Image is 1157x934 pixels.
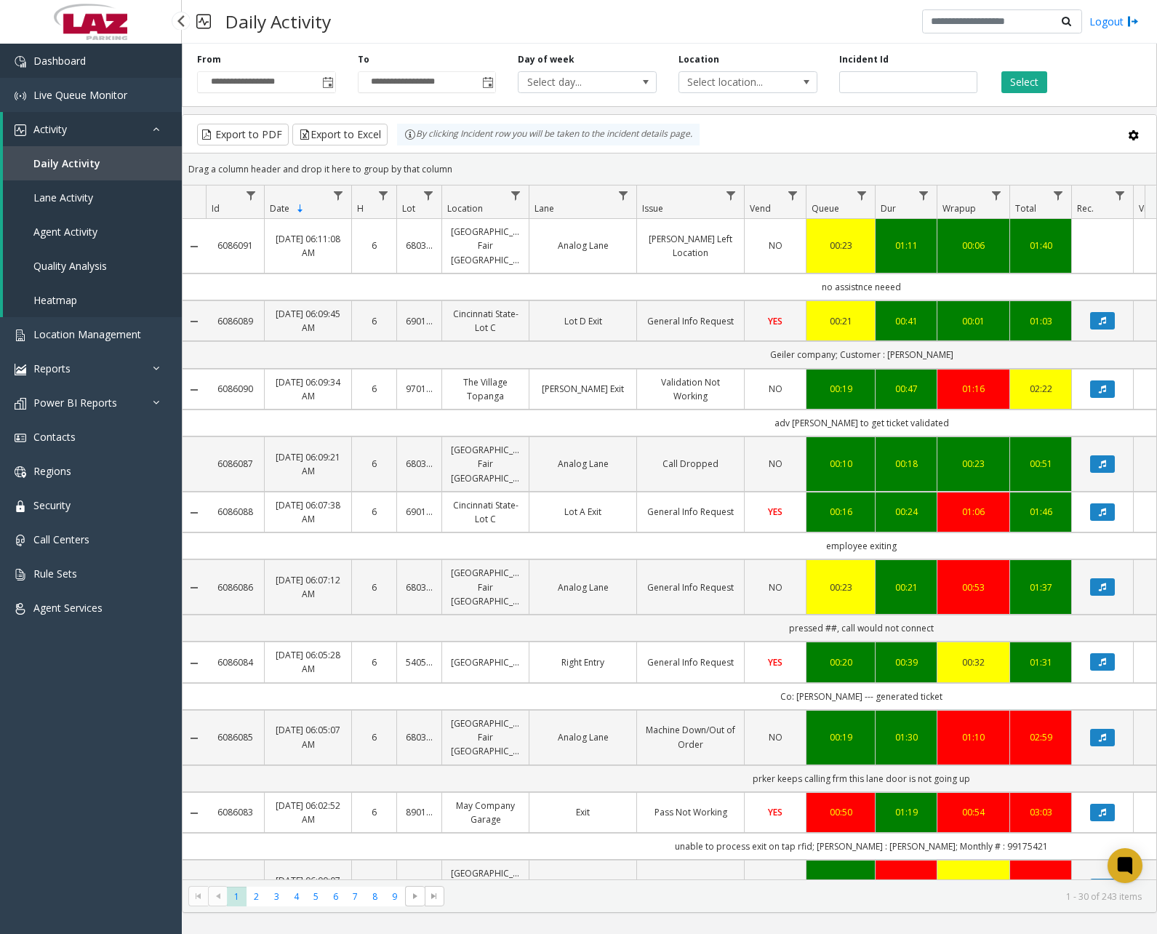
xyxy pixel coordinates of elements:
[183,384,206,396] a: Collapse Details
[183,156,1156,182] div: Drag a column header and drop it here to group by that column
[267,887,287,906] span: Page 3
[942,202,976,215] span: Wrapup
[197,53,221,66] label: From
[881,202,896,215] span: Dur
[646,457,735,471] a: Call Dropped
[1019,580,1062,594] a: 01:37
[273,874,343,901] a: [DATE] 06:00:07 AM
[33,498,71,512] span: Security
[365,887,385,906] span: Page 8
[419,185,439,205] a: Lot Filter Menu
[679,72,789,92] span: Select location...
[884,730,928,744] a: 01:30
[1019,655,1062,669] div: 01:31
[361,239,388,252] a: 6
[215,505,255,519] a: 6086088
[33,532,89,546] span: Call Centers
[1019,505,1062,519] a: 01:46
[753,239,797,252] a: NO
[215,314,255,328] a: 6086089
[451,799,520,826] a: May Company Garage
[3,112,182,146] a: Activity
[33,464,71,478] span: Regions
[15,569,26,580] img: 'icon'
[946,730,1001,744] div: 01:10
[1110,185,1130,205] a: Rec. Filter Menu
[753,805,797,819] a: YES
[946,805,1001,819] div: 00:54
[183,733,206,744] a: Collapse Details
[815,655,866,669] div: 00:20
[33,88,127,102] span: Live Queue Monitor
[345,887,365,906] span: Page 7
[361,730,388,744] a: 6
[33,225,97,239] span: Agent Activity
[946,580,1001,594] a: 00:53
[358,53,369,66] label: To
[538,580,628,594] a: Analog Lane
[197,124,289,145] button: Export to PDF
[884,580,928,594] div: 00:21
[946,457,1001,471] a: 00:23
[15,432,26,444] img: 'icon'
[33,601,103,615] span: Agent Services
[753,457,797,471] a: NO
[753,580,797,594] a: NO
[642,202,663,215] span: Issue
[406,805,433,819] a: 890191
[815,314,866,328] a: 00:21
[183,807,206,819] a: Collapse Details
[3,146,182,180] a: Daily Activity
[15,535,26,546] img: 'icon'
[768,806,782,818] span: YES
[884,505,928,519] div: 00:24
[753,655,797,669] a: YES
[1001,71,1047,93] button: Select
[183,241,206,252] a: Collapse Details
[273,232,343,260] a: [DATE] 06:11:08 AM
[646,505,735,519] a: General Info Request
[451,866,520,909] a: [GEOGRAPHIC_DATA] Fair [GEOGRAPHIC_DATA]
[815,239,866,252] div: 00:23
[15,398,26,410] img: 'icon'
[884,314,928,328] a: 00:41
[15,124,26,136] img: 'icon'
[406,580,433,594] a: 680387
[361,314,388,328] a: 6
[538,314,628,328] a: Lot D Exit
[753,382,797,396] a: NO
[538,730,628,744] a: Analog Lane
[946,239,1001,252] a: 00:06
[183,507,206,519] a: Collapse Details
[1019,730,1062,744] a: 02:59
[1019,382,1062,396] a: 02:22
[247,887,266,906] span: Page 2
[1049,185,1068,205] a: Total Filter Menu
[852,185,872,205] a: Queue Filter Menu
[815,457,866,471] a: 00:10
[215,730,255,744] a: 6086085
[753,505,797,519] a: YES
[451,498,520,526] a: Cincinnati State-Lot C
[538,239,628,252] a: Analog Lane
[884,382,928,396] div: 00:47
[884,239,928,252] a: 01:11
[15,364,26,375] img: 'icon'
[884,805,928,819] a: 01:19
[815,505,866,519] a: 00:16
[646,314,735,328] a: General Info Request
[946,655,1001,669] a: 00:32
[241,185,261,205] a: Id Filter Menu
[1089,14,1139,29] a: Logout
[361,580,388,594] a: 6
[15,466,26,478] img: 'icon'
[406,314,433,328] a: 690132
[914,185,934,205] a: Dur Filter Menu
[768,315,782,327] span: YES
